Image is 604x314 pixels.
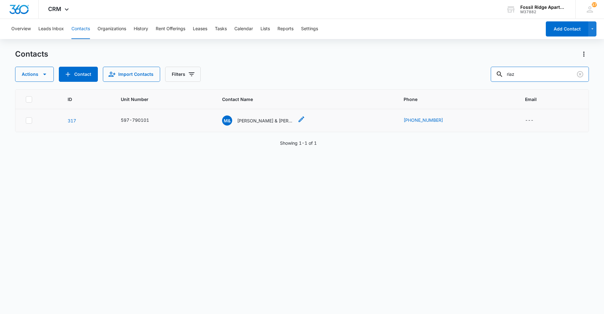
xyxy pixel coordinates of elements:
[156,19,185,39] button: Rent Offerings
[404,117,443,123] a: [PHONE_NUMBER]
[546,21,588,36] button: Add Contact
[98,19,126,39] button: Organizations
[222,115,232,126] span: M&
[103,67,160,82] button: Import Contacts
[277,19,294,39] button: Reports
[68,118,76,123] a: Navigate to contact details page for Muhammad & Danni Riaz
[301,19,318,39] button: Settings
[404,96,501,103] span: Phone
[525,96,569,103] span: Email
[491,67,589,82] input: Search Contacts
[215,19,227,39] button: Tasks
[15,67,54,82] button: Actions
[165,67,201,82] button: Filters
[222,96,379,103] span: Contact Name
[237,117,294,124] p: [PERSON_NAME] & [PERSON_NAME]
[59,67,98,82] button: Add Contact
[520,5,566,10] div: account name
[260,19,270,39] button: Lists
[11,19,31,39] button: Overview
[579,49,589,59] button: Actions
[38,19,64,39] button: Leads Inbox
[280,140,317,146] p: Showing 1-1 of 1
[121,96,207,103] span: Unit Number
[15,49,48,59] h1: Contacts
[234,19,253,39] button: Calendar
[222,115,305,126] div: Contact Name - Muhammad & Danni Riaz - Select to Edit Field
[134,19,148,39] button: History
[592,2,597,7] div: notifications count
[121,117,160,124] div: Unit Number - 597-790101 - Select to Edit Field
[404,117,454,124] div: Phone - (650) 380-1753 - Select to Edit Field
[525,117,534,124] div: ---
[121,117,149,123] div: 597-790101
[48,6,61,12] span: CRM
[68,96,96,103] span: ID
[520,10,566,14] div: account id
[525,117,545,124] div: Email - - Select to Edit Field
[193,19,207,39] button: Leases
[71,19,90,39] button: Contacts
[592,2,597,7] span: 37
[575,69,585,79] button: Clear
